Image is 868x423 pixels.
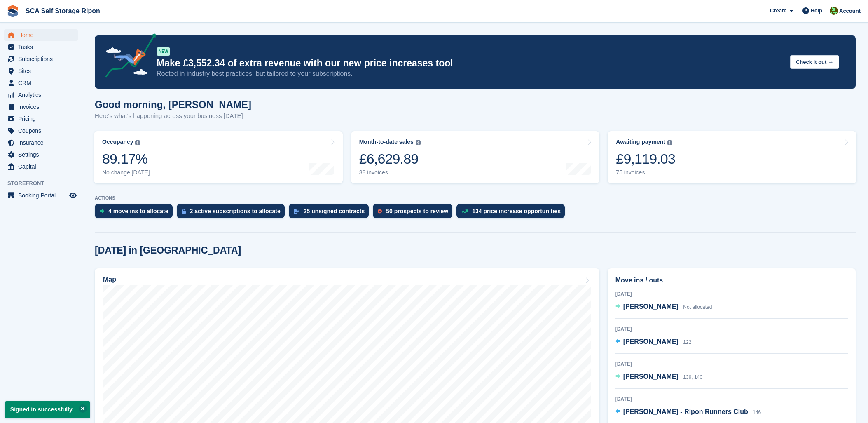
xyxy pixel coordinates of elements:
div: 75 invoices [616,169,675,176]
span: CRM [18,77,68,89]
span: 139, 140 [683,374,702,380]
span: Settings [18,149,68,160]
h1: Good morning, [PERSON_NAME] [95,99,251,110]
div: 2 active subscriptions to allocate [190,208,281,214]
div: Occupancy [102,139,133,146]
span: 122 [683,339,691,345]
span: Subscriptions [18,53,68,65]
a: menu [4,89,78,101]
a: [PERSON_NAME] 122 [615,337,692,348]
a: [PERSON_NAME] Not allocated [615,302,712,313]
div: [DATE] [615,325,848,333]
span: [PERSON_NAME] [623,338,678,345]
img: active_subscription_to_allocate_icon-d502201f5373d7db506a760aba3b589e785aa758c864c3986d89f69b8ff3... [182,209,186,214]
p: Signed in successfully. [5,401,90,418]
a: menu [4,149,78,160]
a: menu [4,125,78,136]
div: 38 invoices [359,169,421,176]
span: Analytics [18,89,68,101]
span: [PERSON_NAME] [623,373,678,380]
span: Storefront [7,179,82,188]
a: menu [4,101,78,113]
span: Not allocated [683,304,712,310]
a: menu [4,77,78,89]
div: Month-to-date sales [359,139,414,146]
h2: [DATE] in [GEOGRAPHIC_DATA] [95,245,241,256]
div: 50 prospects to review [386,208,448,214]
a: 134 price increase opportunities [456,204,569,222]
span: Create [770,7,786,15]
p: ACTIONS [95,195,856,201]
a: 25 unsigned contracts [289,204,373,222]
a: menu [4,29,78,41]
a: SCA Self Storage Ripon [22,4,103,18]
img: icon-info-grey-7440780725fd019a000dd9b08b2336e03edf1995a4989e88bcd33f0948082b44.svg [416,140,421,145]
img: price_increase_opportunities-93ffe204e8149a01c8c9dc8f82e8f89637d9d84a8eef4429ea346261dce0b2c0.svg [461,209,468,213]
a: Preview store [68,190,78,200]
span: Help [811,7,822,15]
div: 89.17% [102,150,150,167]
img: icon-info-grey-7440780725fd019a000dd9b08b2336e03edf1995a4989e88bcd33f0948082b44.svg [135,140,140,145]
p: Rooted in industry best practices, but tailored to your subscriptions. [157,69,784,78]
span: Coupons [18,125,68,136]
span: [PERSON_NAME] [623,303,678,310]
a: menu [4,113,78,125]
h2: Move ins / outs [615,275,848,285]
img: move_ins_to_allocate_icon-fdf77a2bb77ea45bf5b3d319d69a93e2d87916cf1d5bf7949dd705db3b84f3ca.svg [100,209,104,214]
a: menu [4,53,78,65]
div: Awaiting payment [616,139,665,146]
span: Sites [18,65,68,77]
a: Occupancy 89.17% No change [DATE] [94,131,343,183]
span: Home [18,29,68,41]
p: Here's what's happening across your business [DATE] [95,111,251,121]
a: Awaiting payment £9,119.03 75 invoices [608,131,856,183]
a: 50 prospects to review [373,204,456,222]
div: No change [DATE] [102,169,150,176]
button: Check it out → [790,55,839,69]
img: prospect-51fa495bee0391a8d652442698ab0144808aea92771e9ea1ae160a38d050c398.svg [378,209,382,214]
div: £6,629.89 [359,150,421,167]
a: menu [4,161,78,172]
span: Pricing [18,113,68,125]
a: 2 active subscriptions to allocate [177,204,289,222]
p: Make £3,552.34 of extra revenue with our new price increases tool [157,57,784,69]
a: Month-to-date sales £6,629.89 38 invoices [351,131,600,183]
div: NEW [157,47,170,56]
span: 146 [753,409,761,415]
div: [DATE] [615,360,848,368]
img: stora-icon-8386f47178a22dfd0bd8f6a31ec36ba5ce8667c1dd55bd0f319d3a0aa187defe.svg [7,5,19,17]
a: menu [4,65,78,77]
div: [DATE] [615,290,848,298]
span: Booking Portal [18,190,68,201]
div: 134 price increase opportunities [472,208,561,214]
span: Tasks [18,41,68,53]
img: price-adjustments-announcement-icon-8257ccfd72463d97f412b2fc003d46551f7dbcb40ab6d574587a9cd5c0d94... [98,33,156,80]
h2: Map [103,276,116,283]
span: [PERSON_NAME] - Ripon Runners Club [623,408,748,415]
img: Kelly Neesham [830,7,838,15]
div: 25 unsigned contracts [304,208,365,214]
span: Account [839,7,861,15]
div: £9,119.03 [616,150,675,167]
a: menu [4,41,78,53]
img: contract_signature_icon-13c848040528278c33f63329250d36e43548de30e8caae1d1a13099fd9432cc5.svg [294,209,299,214]
a: 4 move ins to allocate [95,204,177,222]
span: Insurance [18,137,68,148]
span: Capital [18,161,68,172]
img: icon-info-grey-7440780725fd019a000dd9b08b2336e03edf1995a4989e88bcd33f0948082b44.svg [667,140,672,145]
a: menu [4,137,78,148]
a: menu [4,190,78,201]
div: [DATE] [615,395,848,403]
a: [PERSON_NAME] - Ripon Runners Club 146 [615,407,761,418]
span: Invoices [18,101,68,113]
div: 4 move ins to allocate [108,208,168,214]
a: [PERSON_NAME] 139, 140 [615,372,702,383]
